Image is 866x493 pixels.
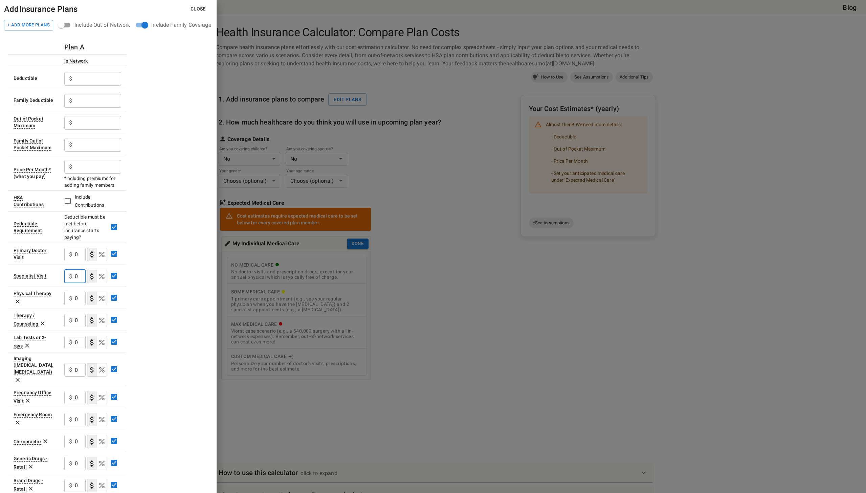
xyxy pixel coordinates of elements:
p: $ [69,97,72,105]
svg: Select if this service charges a copay (or copayment), a set dollar amount (e.g. $30) you pay to ... [88,294,96,302]
svg: Select if this service charges a copay (or copayment), a set dollar amount (e.g. $30) you pay to ... [88,416,96,424]
div: Include Family Coverage [151,21,211,29]
svg: Select if this service charges coinsurance, a percentage of the medical expense that you pay to y... [98,438,106,446]
button: coinsurance [97,314,107,327]
p: $ [69,438,72,446]
p: $ [69,141,72,149]
button: coinsurance [97,457,107,470]
div: Visit to your primary doctor for general care (also known as a Primary Care Provider, Primary Car... [14,248,46,260]
button: copayment [87,457,97,470]
svg: Select if this service charges coinsurance, a percentage of the medical expense that you pay to y... [98,250,106,259]
svg: Select if this service charges coinsurance, a percentage of the medical expense that you pay to y... [98,338,106,346]
button: coinsurance [97,248,107,261]
button: copayment [87,479,97,492]
div: Sometimes called 'plan cost'. The portion of the plan premium that comes out of your wallet each ... [14,167,51,173]
div: Include Out of Network [74,21,130,29]
div: cost type [87,336,107,349]
svg: Select if this service charges a copay (or copayment), a set dollar amount (e.g. $30) you pay to ... [88,366,96,374]
div: Physical Therapy [14,291,51,296]
button: copayment [87,248,97,261]
button: copayment [87,270,97,283]
p: $ [69,272,72,281]
svg: Select if this service charges coinsurance, a percentage of the medical expense that you pay to y... [98,272,106,281]
div: cost type [87,314,107,327]
button: copayment [87,391,97,404]
p: $ [69,366,72,374]
button: coinsurance [97,479,107,492]
button: coinsurance [97,363,107,377]
h6: Add Insurance Plans [4,3,77,16]
div: Costs for services from providers who've agreed on prices with your insurance plan. There are oft... [64,58,88,64]
svg: Select if this service charges a copay (or copayment), a set dollar amount (e.g. $30) you pay to ... [88,394,96,402]
h6: Plan A [64,42,84,52]
svg: Select if this service charges coinsurance, a percentage of the medical expense that you pay to y... [98,481,106,490]
div: cost type [87,270,107,283]
p: $ [69,119,72,127]
svg: Select if this service charges coinsurance, a percentage of the medical expense that you pay to y... [98,294,106,302]
button: coinsurance [97,435,107,448]
svg: Select if this service charges a copay (or copayment), a set dollar amount (e.g. $30) you pay to ... [88,481,96,490]
button: copayment [87,292,97,305]
button: coinsurance [97,270,107,283]
svg: Select if this service charges a copay (or copayment), a set dollar amount (e.g. $30) you pay to ... [88,460,96,468]
p: $ [69,338,72,346]
div: This option will be 'Yes' for most plans. If your plan details say something to the effect of 'de... [14,221,42,233]
div: cost type [87,479,107,492]
div: cost type [87,248,107,261]
button: Close [185,3,211,15]
button: coinsurance [97,413,107,426]
svg: Select if this service charges coinsurance, a percentage of the medical expense that you pay to y... [98,460,106,468]
div: 30 day supply of generic drugs picked up from store. Over 80% of drug purchases are for generic d... [14,456,47,470]
button: copayment [87,336,97,349]
div: A behavioral health therapy session. [14,313,39,327]
button: copayment [87,413,97,426]
svg: Select if this service charges coinsurance, a percentage of the medical expense that you pay to y... [98,416,106,424]
div: cost type [87,363,107,377]
div: cost type [87,413,107,426]
p: $ [69,75,72,83]
p: $ [69,416,72,424]
p: $ [69,294,72,302]
div: cost type [87,457,107,470]
button: coinsurance [97,336,107,349]
div: Brand drugs are less popular and typically more expensive than generic drugs. 30 day supply of br... [14,478,43,492]
p: $ [69,316,72,324]
div: Emergency Room [14,412,52,418]
button: copayment [87,363,97,377]
div: Sometimes called 'Out of Pocket Limit' or 'Annual Limit'. This is the maximum amount of money tha... [14,116,43,129]
p: $ [69,394,72,402]
td: (what you pay) [8,155,59,191]
div: Similar to Out of Pocket Maximum, but applies to your whole family. This is the maximum amount of... [14,138,51,151]
div: Lab Tests or X-rays [14,335,46,349]
button: copayment [87,314,97,327]
div: cost type [87,391,107,404]
div: position [59,19,135,31]
div: Imaging (MRI, PET, CT) [14,356,53,375]
div: Prenatal care visits for routine pregnancy monitoring and checkups throughout pregnancy. [14,390,51,404]
div: Leave the checkbox empty if you don't what an HSA (Health Savings Account) is. If the insurance p... [14,195,44,207]
svg: Select if this service charges a copay (or copayment), a set dollar amount (e.g. $30) you pay to ... [88,338,96,346]
div: cost type [87,292,107,305]
button: Add Plan to Comparison [4,20,53,31]
svg: Select if this service charges a copay (or copayment), a set dollar amount (e.g. $30) you pay to ... [88,272,96,281]
svg: Select if this service charges a copay (or copayment), a set dollar amount (e.g. $30) you pay to ... [88,316,96,324]
button: coinsurance [97,391,107,404]
button: copayment [87,435,97,448]
button: coinsurance [97,292,107,305]
div: position [135,19,216,31]
div: Chiropractor [14,439,41,445]
td: *including premiums for adding family members [59,155,127,191]
svg: Select if this service charges a copay (or copayment), a set dollar amount (e.g. $30) you pay to ... [88,250,96,259]
span: Include Contributions [75,194,104,208]
svg: Select if this service charges coinsurance, a percentage of the medical expense that you pay to y... [98,394,106,402]
svg: Select if this service charges coinsurance, a percentage of the medical expense that you pay to y... [98,316,106,324]
svg: Select if this service charges a copay (or copayment), a set dollar amount (e.g. $30) you pay to ... [88,438,96,446]
svg: Select if this service charges coinsurance, a percentage of the medical expense that you pay to y... [98,366,106,374]
div: cost type [87,435,107,448]
div: Sometimes called 'Specialist' or 'Specialist Office Visit'. This is a visit to a doctor with a sp... [14,273,46,279]
p: $ [69,163,72,171]
div: Similar to deductible, but applies to your whole family. Once the total money spent by covered by... [14,97,53,103]
p: $ [69,481,72,490]
div: Deductible must be met before insurance starts paying? [64,214,107,241]
p: $ [69,460,72,468]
